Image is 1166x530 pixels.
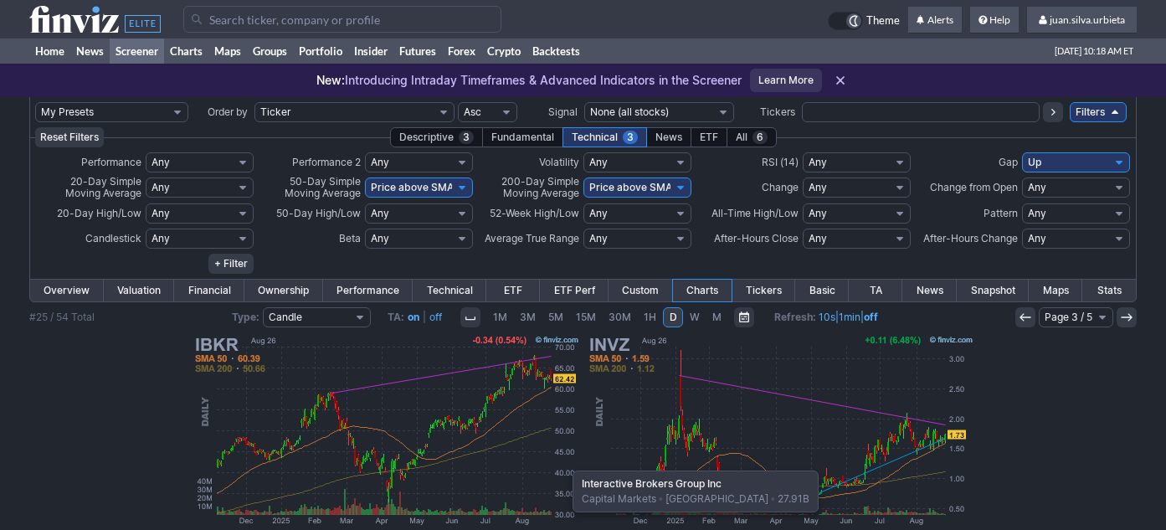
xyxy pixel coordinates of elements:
button: Interval [460,307,480,327]
a: Theme [828,12,900,30]
span: [DATE] 10:18 AM ET [1055,39,1133,64]
div: ETF [691,127,727,147]
span: 5M [548,311,563,323]
span: • [656,492,665,505]
span: Tickers [760,105,795,118]
a: 15M [570,307,602,327]
span: After-Hours Change [923,232,1018,244]
a: Charts [673,280,732,301]
button: Reset Filters [35,127,104,147]
span: 200-Day Simple Moving Average [501,175,579,199]
span: All-Time High/Low [711,207,799,219]
span: RSI (14) [762,156,799,168]
a: Financial [174,280,244,301]
span: Gap [999,156,1018,168]
span: 15M [576,311,596,323]
span: Signal [548,105,578,118]
a: TA [849,280,902,301]
a: Filters [1070,102,1127,122]
span: 3 [459,131,474,144]
div: All [727,127,777,147]
a: News [902,280,957,301]
span: 30M [609,311,631,323]
b: Interactive Brokers Group Inc [582,477,722,490]
span: Change [762,181,799,193]
span: Performance 2 [292,156,361,168]
span: + Filter [214,255,248,272]
a: ETF Perf [540,280,609,301]
b: Type: [232,311,259,323]
a: Screener [110,39,164,64]
span: 1M [493,311,507,323]
a: Maps [208,39,247,64]
span: 52-Week High/Low [490,207,579,219]
span: | [423,311,426,323]
a: 30M [603,307,637,327]
span: Volatility [539,156,579,168]
a: News [70,39,110,64]
a: Charts [164,39,208,64]
span: Order by [208,105,248,118]
b: Refresh: [774,311,816,323]
a: M [706,307,727,327]
span: Pattern [984,207,1018,219]
a: 10s [819,311,835,323]
div: #25 / 54 Total [29,309,95,326]
span: 20-Day Simple Moving Average [65,175,141,199]
div: Capital Markets [GEOGRAPHIC_DATA] 27.91B [573,471,819,512]
img: IBKR - Interactive Brokers Group Inc - Stock Price Chart [190,332,582,528]
button: Range [734,307,754,327]
span: D [670,311,677,323]
a: 1M [487,307,513,327]
span: Beta [339,232,361,244]
a: Groups [247,39,293,64]
a: Crypto [481,39,526,64]
span: 3M [520,311,536,323]
span: 1H [644,311,656,323]
span: New: [316,73,345,87]
span: 50-Day Simple Moving Average [285,175,361,199]
a: Home [29,39,70,64]
a: W [684,307,706,327]
a: Valuation [104,280,175,301]
input: Search [183,6,501,33]
span: 50-Day High/Low [276,207,361,219]
a: Alerts [908,7,962,33]
img: INVZ - Innoviz Technologies Ltd - Stock Price Chart [584,332,976,528]
a: 1H [638,307,662,327]
a: ETF [486,280,540,301]
div: News [646,127,691,147]
a: Maps [1029,280,1082,301]
a: Custom [609,280,673,301]
a: off [429,311,442,323]
span: 6 [753,131,768,144]
a: D [663,307,683,327]
a: 5M [542,307,569,327]
span: W [690,311,700,323]
span: juan.silva.urbieta [1050,13,1125,26]
span: 3 [623,131,638,144]
a: Futures [393,39,442,64]
a: Forex [442,39,481,64]
span: | | [774,309,878,326]
span: 20-Day High/Low [57,207,141,219]
span: After-Hours Close [714,232,799,244]
a: on [408,311,419,323]
div: Fundamental [482,127,563,147]
a: Insider [348,39,393,64]
span: Performance [81,156,141,168]
span: Theme [866,12,900,30]
a: juan.silva.urbieta [1027,7,1137,33]
a: off [864,311,878,323]
a: Learn More [750,69,822,92]
p: Introducing Intraday Timeframes & Advanced Indicators in the Screener [316,72,742,89]
span: Average True Range [485,232,579,244]
a: Help [970,7,1019,33]
a: Overview [30,280,104,301]
a: Basic [795,280,849,301]
a: Snapshot [957,280,1029,301]
a: Tickers [732,280,795,301]
b: TA: [388,311,404,323]
span: Change from Open [930,181,1018,193]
